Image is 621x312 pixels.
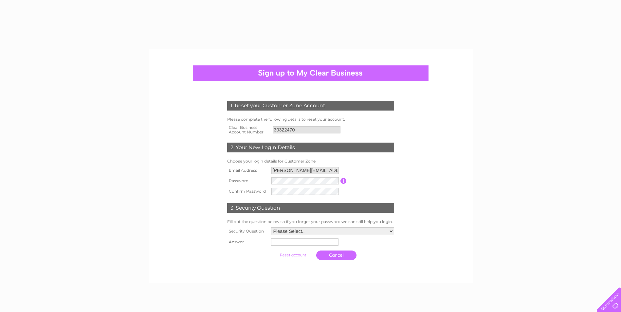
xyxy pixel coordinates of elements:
div: 2. Your New Login Details [227,143,394,152]
th: Password [226,176,270,186]
div: 1. Reset your Customer Zone Account [227,101,394,111]
td: Choose your login details for Customer Zone. [226,157,396,165]
td: Fill out the question below so if you forget your password we can still help you login. [226,218,396,226]
td: Please complete the following details to reset your account. [226,115,396,123]
th: Answer [226,237,269,247]
th: Email Address [226,165,270,176]
div: 3. Security Question [227,203,394,213]
th: Clear Business Account Number [226,123,271,136]
th: Security Question [226,226,269,237]
th: Confirm Password [226,186,270,197]
input: Submit [273,251,313,260]
a: Cancel [316,251,356,260]
input: Information [340,178,347,184]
